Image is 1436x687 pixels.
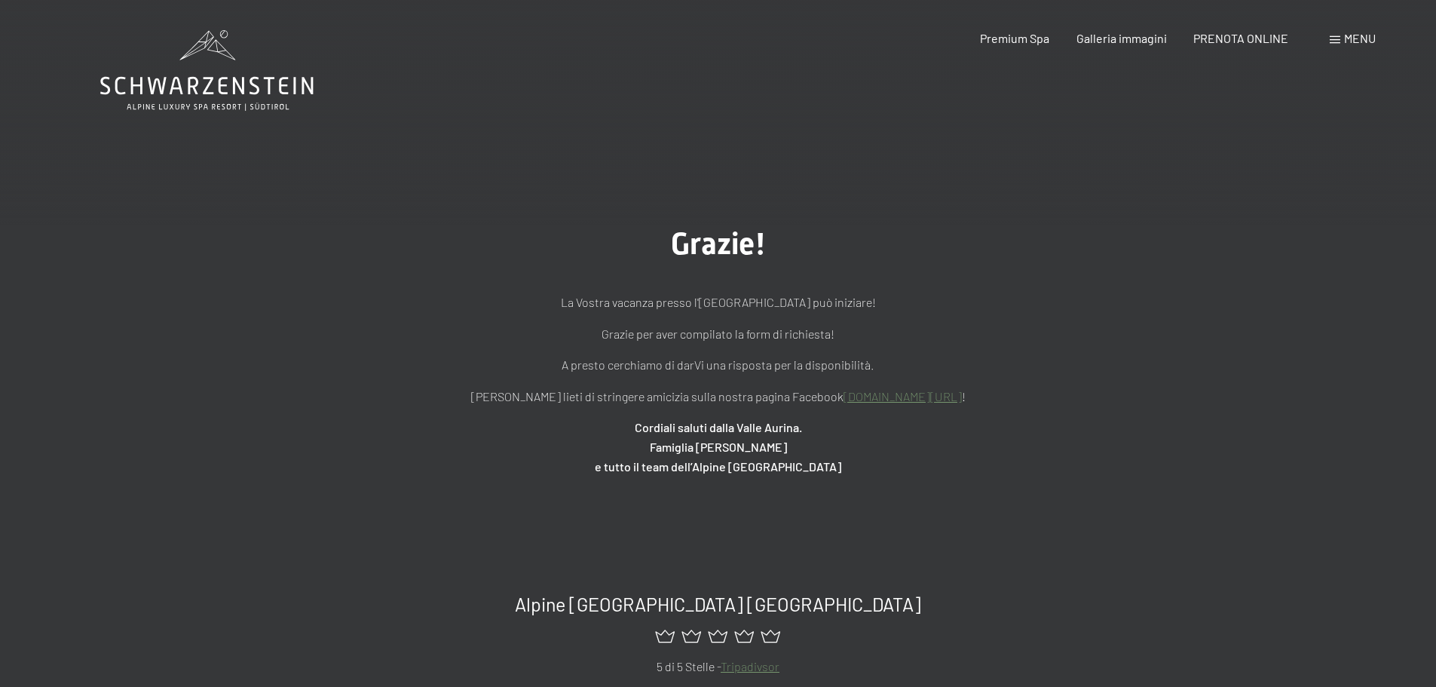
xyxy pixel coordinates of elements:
span: Menu [1344,31,1376,45]
strong: Cordiali saluti dalla Valle Aurina. Famiglia [PERSON_NAME] e tutto il team dell’Alpine [GEOGRAPHI... [595,420,841,473]
a: Premium Spa [980,31,1049,45]
a: Tripadivsor [721,659,779,673]
p: Grazie per aver compilato la form di richiesta! [341,324,1095,344]
a: Galleria immagini [1076,31,1167,45]
a: PRENOTA ONLINE [1193,31,1288,45]
a: [DOMAIN_NAME][URL] [844,389,962,403]
span: Alpine [GEOGRAPHIC_DATA] [GEOGRAPHIC_DATA] [515,593,921,615]
p: [PERSON_NAME] lieti di stringere amicizia sulla nostra pagina Facebook ! [341,387,1095,406]
p: 5 di 5 Stelle - [204,657,1232,676]
span: Grazie! [671,226,766,262]
p: A presto cerchiamo di darVi una risposta per la disponibilità. [341,355,1095,375]
p: La Vostra vacanza presso l'[GEOGRAPHIC_DATA] può iniziare! [341,293,1095,312]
